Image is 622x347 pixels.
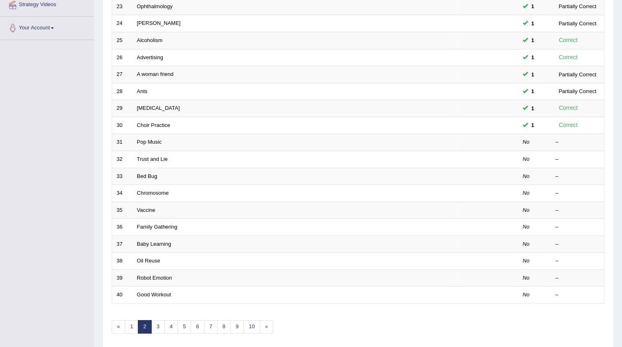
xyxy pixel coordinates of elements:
a: » [260,320,273,334]
td: 38 [112,253,132,270]
a: 2 [138,320,151,334]
a: Oil Reuse [137,258,160,264]
div: – [555,223,600,231]
em: No [523,258,530,264]
a: Bed Bug [137,173,157,179]
div: – [555,173,600,180]
div: Partially Correct [555,2,600,11]
div: Correct [555,36,581,45]
a: 10 [243,320,260,334]
em: No [523,291,530,298]
a: Ophthalmology [137,3,173,9]
div: Partially Correct [555,19,600,28]
span: You can still take this question [528,87,537,96]
a: Advertising [137,54,163,60]
a: 1 [125,320,138,334]
span: You can still take this question [528,2,537,11]
div: – [555,274,600,282]
div: – [555,257,600,265]
a: A woman friend [137,71,174,77]
div: – [555,138,600,146]
div: – [555,240,600,248]
td: 31 [112,134,132,151]
div: – [555,189,600,197]
span: You can still take this question [528,53,537,62]
td: 40 [112,287,132,304]
div: – [555,156,600,163]
span: You can still take this question [528,104,537,113]
em: No [523,173,530,179]
a: 3 [151,320,165,334]
td: 28 [112,83,132,100]
span: You can still take this question [528,36,537,44]
div: – [555,291,600,299]
a: Ants [137,88,148,94]
a: 7 [204,320,218,334]
a: Alcoholism [137,37,163,43]
td: 30 [112,117,132,134]
div: Partially Correct [555,87,600,96]
td: 39 [112,269,132,287]
span: You can still take this question [528,121,537,129]
a: Trust and Lie [137,156,168,162]
div: Correct [555,103,581,113]
div: Correct [555,53,581,62]
td: 24 [112,15,132,32]
a: Your Account [0,17,94,37]
em: No [523,207,530,213]
a: Chromosome [137,190,169,196]
td: 29 [112,100,132,117]
a: 5 [177,320,191,334]
span: You can still take this question [528,19,537,28]
a: 8 [217,320,231,334]
td: 35 [112,202,132,219]
td: 26 [112,49,132,66]
div: Correct [555,120,581,130]
a: [PERSON_NAME] [137,20,181,26]
a: Good Workout [137,291,171,298]
a: Pop Music [137,139,162,145]
td: 25 [112,32,132,49]
em: No [523,190,530,196]
a: Family Gathering [137,224,177,230]
em: No [523,275,530,281]
td: 33 [112,168,132,185]
em: No [523,241,530,247]
em: No [523,156,530,162]
a: Vaccine [137,207,155,213]
td: 27 [112,66,132,83]
a: Choir Practice [137,122,171,128]
td: 34 [112,185,132,202]
a: « [112,320,125,334]
a: 4 [164,320,178,334]
a: Baby Learning [137,241,171,247]
a: 9 [230,320,244,334]
em: No [523,139,530,145]
div: Partially Correct [555,70,600,79]
a: [MEDICAL_DATA] [137,105,180,111]
a: Robot Emotion [137,275,172,281]
td: 32 [112,151,132,168]
div: – [555,207,600,214]
a: 6 [191,320,204,334]
td: 36 [112,219,132,236]
td: 37 [112,236,132,253]
span: You can still take this question [528,70,537,79]
em: No [523,224,530,230]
